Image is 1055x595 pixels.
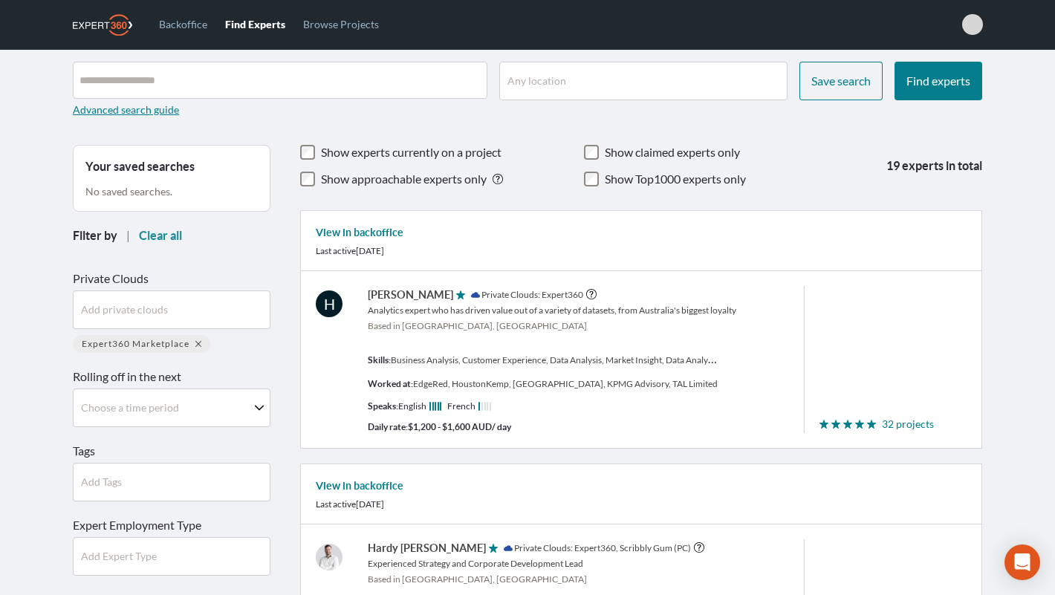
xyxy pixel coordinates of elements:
span: Based in [GEOGRAPHIC_DATA], [GEOGRAPHIC_DATA] [368,320,776,332]
span: Skills: [368,355,391,365]
label: Rolling off in the next [73,368,270,386]
svg: icon [586,289,597,299]
div: Open Intercom Messenger [1004,544,1040,580]
svg: icon [819,420,828,429]
img: svg+xml;base64,PHN2ZyB3aWR0aD0iMiIgaGVpZ2h0PSIxMiIgdmlld0JveD0iMCAwIDIgMTIiIGZpbGw9Im5vbmUiIHhtbG... [438,400,439,412]
span: Last active [DATE] [316,245,384,256]
svg: icon [855,420,864,429]
button: Find experts [895,62,982,100]
label: Show claimed experts only [605,145,740,160]
span: No saved searches. [85,184,172,199]
div: Any location [507,74,566,88]
span: 32 projects [882,417,934,432]
span: | [126,227,130,244]
span: Clear all [139,229,182,242]
img: svg+xml;base64,PHN2ZyB3aWR0aD0iMiIgaGVpZ2h0PSIxMiIgdmlld0JveD0iMCAwIDIgMTIiIGZpbGw9Im5vbmUiIHhtbG... [487,400,488,412]
span: Speaks: [368,400,398,412]
label: Expert Employment Type [73,516,270,534]
span: Find experts [906,74,970,88]
span: French [447,400,475,412]
label: Show approachable experts only [321,172,487,186]
span: Analytics expert who has driven value out of a variety of datasets, from Australia's biggest loyalty [368,304,776,317]
svg: icon [195,341,201,347]
img: svg+xml;base64,PHN2ZyB3aWR0aD0iMiIgaGVpZ2h0PSIxMiIgdmlld0JveD0iMCAwIDIgMTIiIGZpbGw9Im5vbmUiIHhtbG... [490,400,491,412]
a: View in backoffice [316,480,403,492]
div: Add Expert Type [81,549,157,564]
img: svg+xml;base64,PHN2ZyB3aWR0aD0iMiIgaGVpZ2h0PSIxMiIgdmlld0JveD0iMCAwIDIgMTIiIGZpbGw9Im5vbmUiIHhtbG... [429,400,431,412]
img: svg+xml;base64,PHN2ZyB3aWR0aD0iMiIgaGVpZ2h0PSIxMiIgdmlld0JveD0iMCAwIDIgMTIiIGZpbGw9Im5vbmUiIHhtbG... [478,400,480,412]
span: Esmeralda [962,14,983,35]
label: Tags [73,442,270,460]
span: Private Clouds: Expert360 [481,288,583,302]
img: svg+xml;base64,PHN2ZyB3aWR0aD0iMiIgaGVpZ2h0PSIxMiIgdmlld0JveD0iMCAwIDIgMTIiIGZpbGw9Im5vbmUiIHhtbG... [440,400,441,412]
svg: icon [504,544,513,553]
span: Expert360 Marketplace [82,338,189,350]
span: Last active [DATE] [316,498,384,510]
label: Private Clouds [73,270,270,287]
div: Add Tags [81,475,122,490]
a: View in backoffice [316,227,403,238]
svg: icon [255,403,264,412]
label: Show experts currently on a project [321,145,501,160]
svg: icon [471,290,480,299]
span: Filter by [73,227,117,244]
svg: icon [694,542,704,553]
svg: icon [831,420,840,429]
span: H [316,290,343,317]
span: Hardy Hauck [316,544,343,570]
img: Expert360 [73,14,132,36]
svg: icon [489,544,498,553]
span: Daily rate: $1,200 - $1,600 AUD / day [368,421,776,433]
span: Experienced Strategy and Corporate Development Lead [368,557,776,570]
svg: icon [493,174,503,184]
span: Based in [GEOGRAPHIC_DATA], [GEOGRAPHIC_DATA] [368,573,776,585]
span: Your saved searches [85,157,195,175]
span: Worked at: [368,379,413,388]
span: [PERSON_NAME] [368,287,453,303]
div: Choose a time period [81,400,179,415]
img: svg+xml;base64,PHN2ZyB3aWR0aD0iMiIgaGVpZ2h0PSIxMiIgdmlld0JveD0iMCAwIDIgMTIiIGZpbGw9Im5vbmUiIHhtbG... [435,400,436,412]
span: Save search [811,74,871,88]
a: View in backofficeLast active[DATE]H[PERSON_NAME]Private Clouds: Expert360Analytics expert who ha... [300,210,982,449]
img: svg+xml;base64,PHN2ZyB3aWR0aD0iMiIgaGVpZ2h0PSIxMiIgdmlld0JveD0iMCAwIDIgMTIiIGZpbGw9Im5vbmUiIHhtbG... [484,400,486,412]
svg: icon [456,290,465,299]
span: Private Clouds: Expert360, Scribbly Gum (PC) [514,542,691,555]
svg: icon [843,420,852,429]
img: svg+xml;base64,PHN2ZyB3aWR0aD0iMiIgaGVpZ2h0PSIxMiIgdmlld0JveD0iMCAwIDIgMTIiIGZpbGw9Im5vbmUiIHhtbG... [432,400,434,412]
h3: 19 experts in total [822,155,982,176]
span: Hardy [PERSON_NAME] [368,540,486,556]
div: Add private clouds [81,302,168,317]
img: svg+xml;base64,PHN2ZyB3aWR0aD0iMiIgaGVpZ2h0PSIxMiIgdmlld0JveD0iMCAwIDIgMTIiIGZpbGw9Im5vbmUiIHhtbG... [481,400,483,412]
span: EdgeRed, HoustonKemp, [GEOGRAPHIC_DATA], KPMG Advisory, TAL Limited [413,378,718,389]
label: Show Top1000 experts only [605,172,746,186]
button: Save search [799,62,883,100]
svg: icon [867,420,876,429]
span: Business Analysis, Customer Experience, Data Analysis, Market Insight, Data Analysis, Data & Anal... [391,351,785,365]
a: Advanced search guide [73,103,179,116]
span: English [398,400,426,412]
